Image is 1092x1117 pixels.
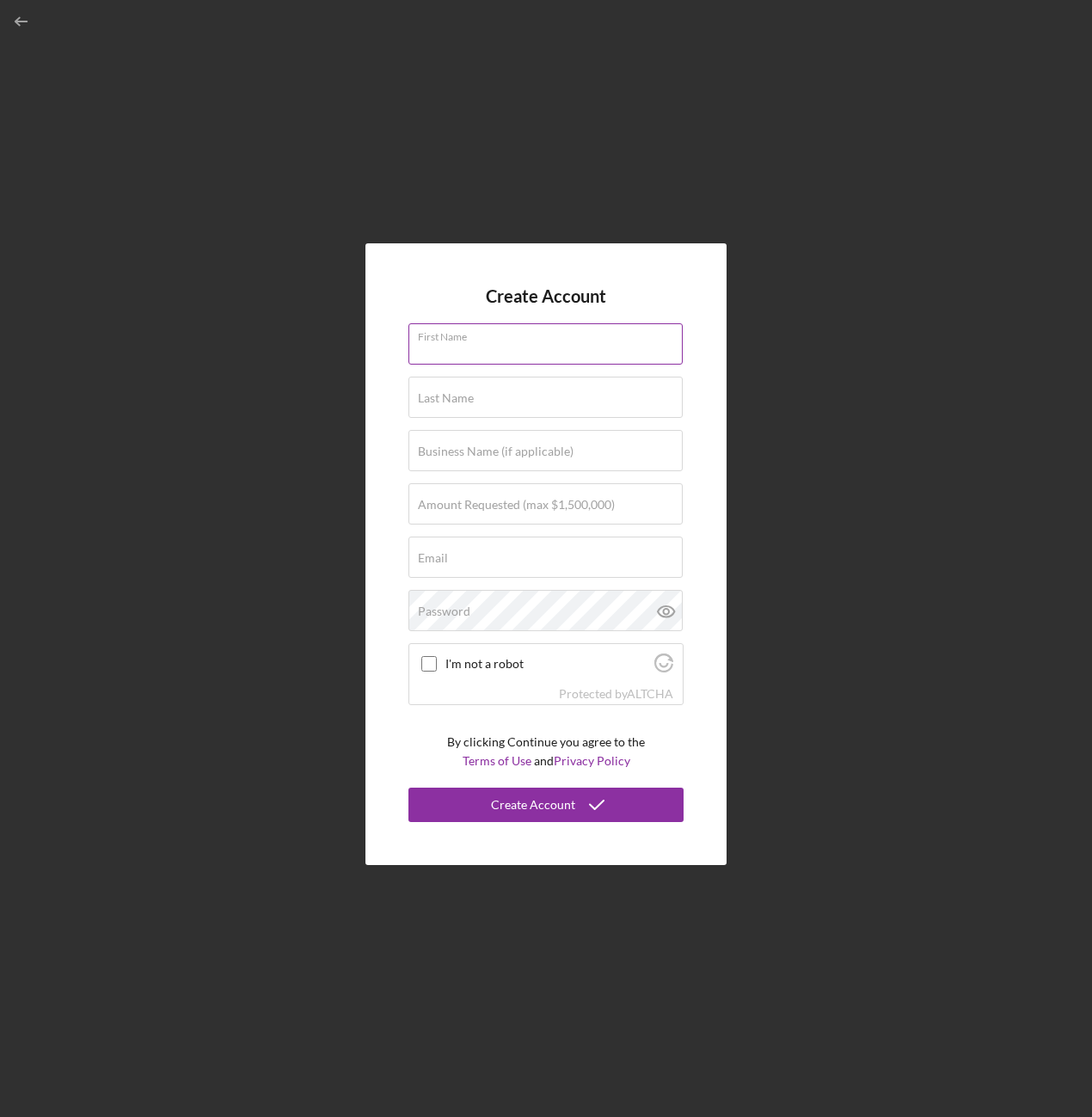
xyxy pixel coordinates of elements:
[418,498,615,512] label: Amount Requested (max $1,500,000)
[445,657,649,671] label: I'm not a robot
[627,686,673,701] a: Visit Altcha.org
[418,605,470,618] label: Password
[554,753,630,768] a: Privacy Policy
[654,660,673,675] a: Visit Altcha.org
[463,753,531,768] a: Terms of Use
[418,324,683,343] label: First Name
[486,286,606,306] h4: Create Account
[491,788,575,822] div: Create Account
[447,733,645,771] p: By clicking Continue you agree to the and
[418,445,574,458] label: Business Name (if applicable)
[408,788,684,822] button: Create Account
[418,551,448,565] label: Email
[559,687,673,701] div: Protected by
[418,391,474,405] label: Last Name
